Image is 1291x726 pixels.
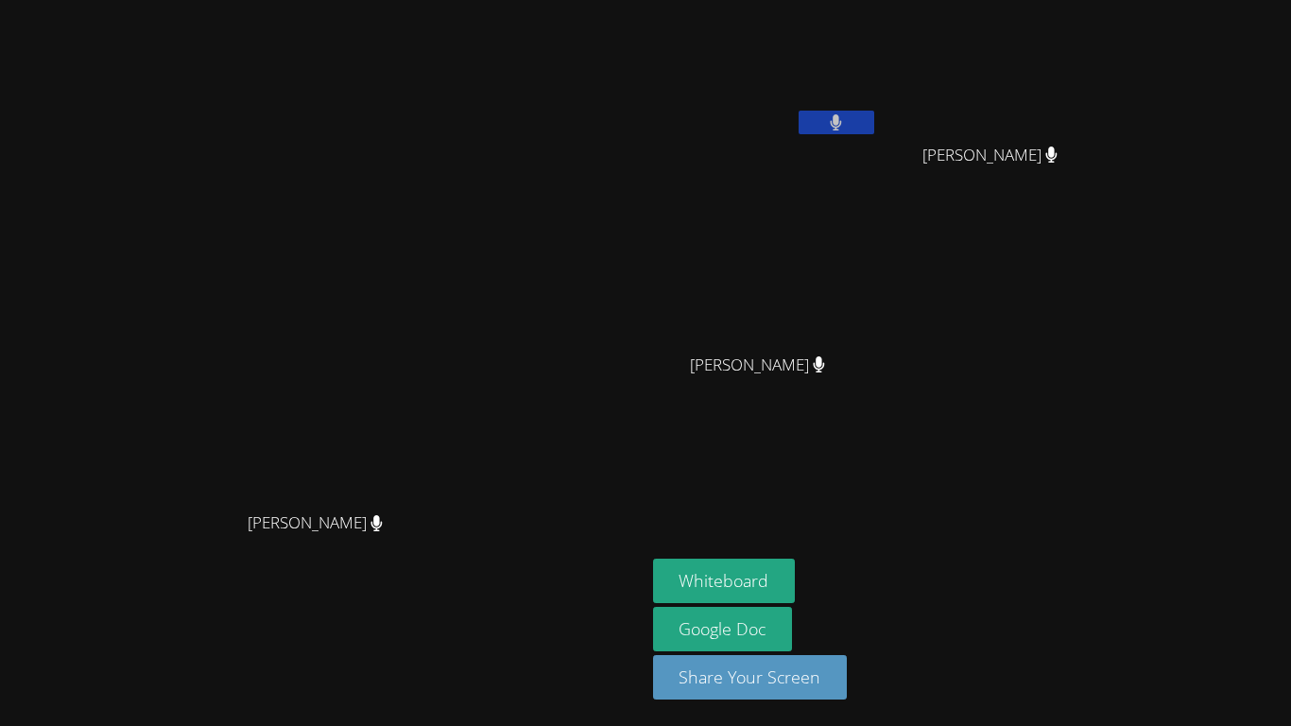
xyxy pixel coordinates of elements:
[690,352,825,379] span: [PERSON_NAME]
[653,655,848,700] button: Share Your Screen
[653,559,796,603] button: Whiteboard
[922,142,1058,169] span: [PERSON_NAME]
[653,607,793,651] a: Google Doc
[248,510,383,537] span: [PERSON_NAME]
